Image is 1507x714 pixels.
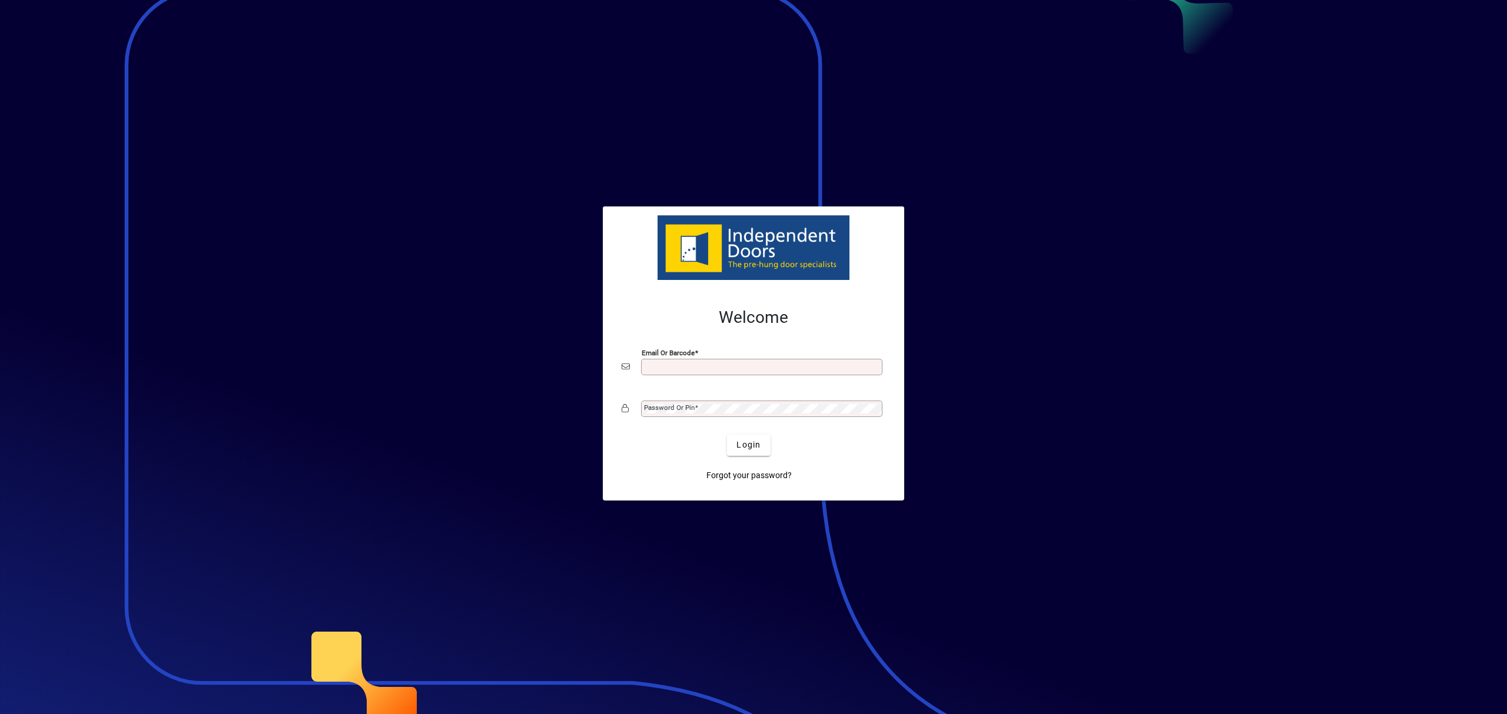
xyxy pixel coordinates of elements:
button: Login [727,435,770,456]
mat-label: Password or Pin [644,403,695,412]
a: Forgot your password? [702,465,796,486]
span: Forgot your password? [706,469,792,482]
h2: Welcome [622,308,885,328]
span: Login [736,439,761,451]
mat-label: Email or Barcode [642,348,695,356]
